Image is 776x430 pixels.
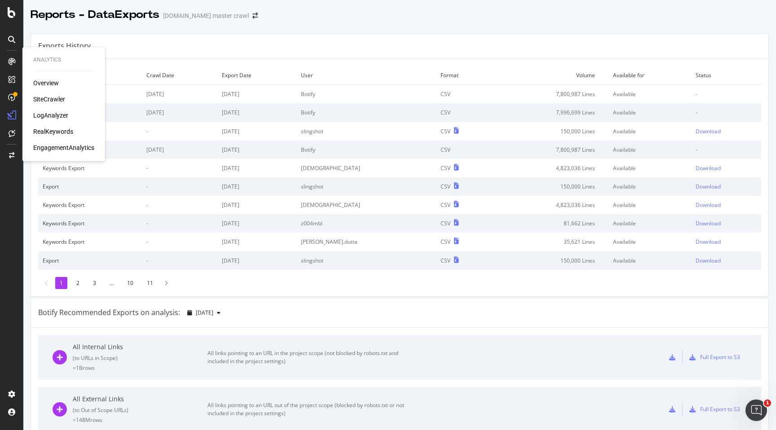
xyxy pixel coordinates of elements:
td: - [142,251,217,270]
td: CSV [436,140,492,159]
div: All links pointing to an URL out of the project scope (blocked by robots.txt or not included in t... [207,401,410,417]
div: Available [613,183,687,190]
div: CSV [441,201,450,209]
div: Available [613,127,687,135]
div: Analytics [33,56,94,64]
li: 1 [55,277,67,289]
div: arrow-right-arrow-left [252,13,258,19]
td: 150,000 Lines [492,122,609,140]
div: Download [696,183,721,190]
div: Available [613,257,687,264]
td: Volume [492,66,609,85]
td: [DATE] [217,214,296,233]
div: Full Export to S3 [700,405,740,413]
div: Available [613,146,687,154]
div: Download [696,164,721,172]
div: Exports History [38,41,91,51]
td: - [142,196,217,214]
td: - [691,85,761,104]
div: Available [613,90,687,98]
div: Keywords Export [43,201,137,209]
td: Crawl Date [142,66,217,85]
td: [DATE] [217,251,296,270]
li: ... [105,277,118,289]
td: Botify [296,103,436,122]
button: [DATE] [184,306,224,320]
td: 7,800,987 Lines [492,140,609,159]
a: RealKeywords [33,127,73,136]
div: CSV [441,127,450,135]
td: - [142,214,217,233]
td: [DATE] [142,103,217,122]
td: slingshot [296,122,436,140]
td: 7,800,987 Lines [492,85,609,104]
td: [DATE] [217,103,296,122]
a: Download [696,127,757,135]
div: csv-export [669,406,675,412]
div: s3-export [689,406,696,412]
span: 2025 Sep. 22nd [196,309,213,316]
td: slingshot [296,177,436,196]
div: Download [696,201,721,209]
td: - [691,103,761,122]
li: 10 [123,277,138,289]
a: Download [696,257,757,264]
td: 150,000 Lines [492,251,609,270]
div: Keywords Export [43,164,137,172]
div: ( to URLs in Scope ) [73,354,207,362]
div: [DOMAIN_NAME] master crawl [163,11,249,20]
a: Download [696,164,757,172]
div: All Internal Links [73,342,207,351]
div: All External Links [73,395,207,404]
td: [DATE] [217,140,296,159]
a: EngagementAnalytics [33,143,94,152]
td: Status [691,66,761,85]
td: 35,621 Lines [492,233,609,251]
a: Download [696,201,757,209]
div: Available [613,219,687,227]
td: Export Date [217,66,296,85]
div: = 148M rows [73,416,207,424]
div: CSV [441,257,450,264]
td: [DATE] [217,85,296,104]
td: Botify [296,85,436,104]
td: CSV [436,103,492,122]
td: - [142,233,217,251]
td: [DEMOGRAPHIC_DATA] [296,159,436,177]
span: 1 [764,399,771,407]
td: [DATE] [217,159,296,177]
td: 81,662 Lines [492,214,609,233]
td: [DATE] [217,233,296,251]
div: Keywords Export [43,238,137,246]
td: - [142,122,217,140]
td: [PERSON_NAME].dutta [296,233,436,251]
td: 150,000 Lines [492,177,609,196]
td: [DATE] [217,122,296,140]
a: SiteCrawler [33,95,65,104]
div: CSV [441,183,450,190]
td: [DEMOGRAPHIC_DATA] [296,196,436,214]
div: Export [43,183,137,190]
td: - [142,177,217,196]
div: Available [613,109,687,116]
a: Download [696,219,757,227]
div: CSV [441,219,450,227]
div: CSV [441,164,450,172]
div: ( to Out of Scope URLs ) [73,406,207,414]
div: Export [43,257,137,264]
div: CSV [441,238,450,246]
div: Download [696,238,721,246]
td: Botify [296,140,436,159]
td: slingshot [296,251,436,270]
li: 3 [88,277,101,289]
div: Overview [33,79,59,88]
div: Available [613,201,687,209]
td: [DATE] [217,177,296,196]
td: 4,823,036 Lines [492,196,609,214]
a: LogAnalyzer [33,111,68,120]
div: Botify Recommended Exports on analysis: [38,307,180,318]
